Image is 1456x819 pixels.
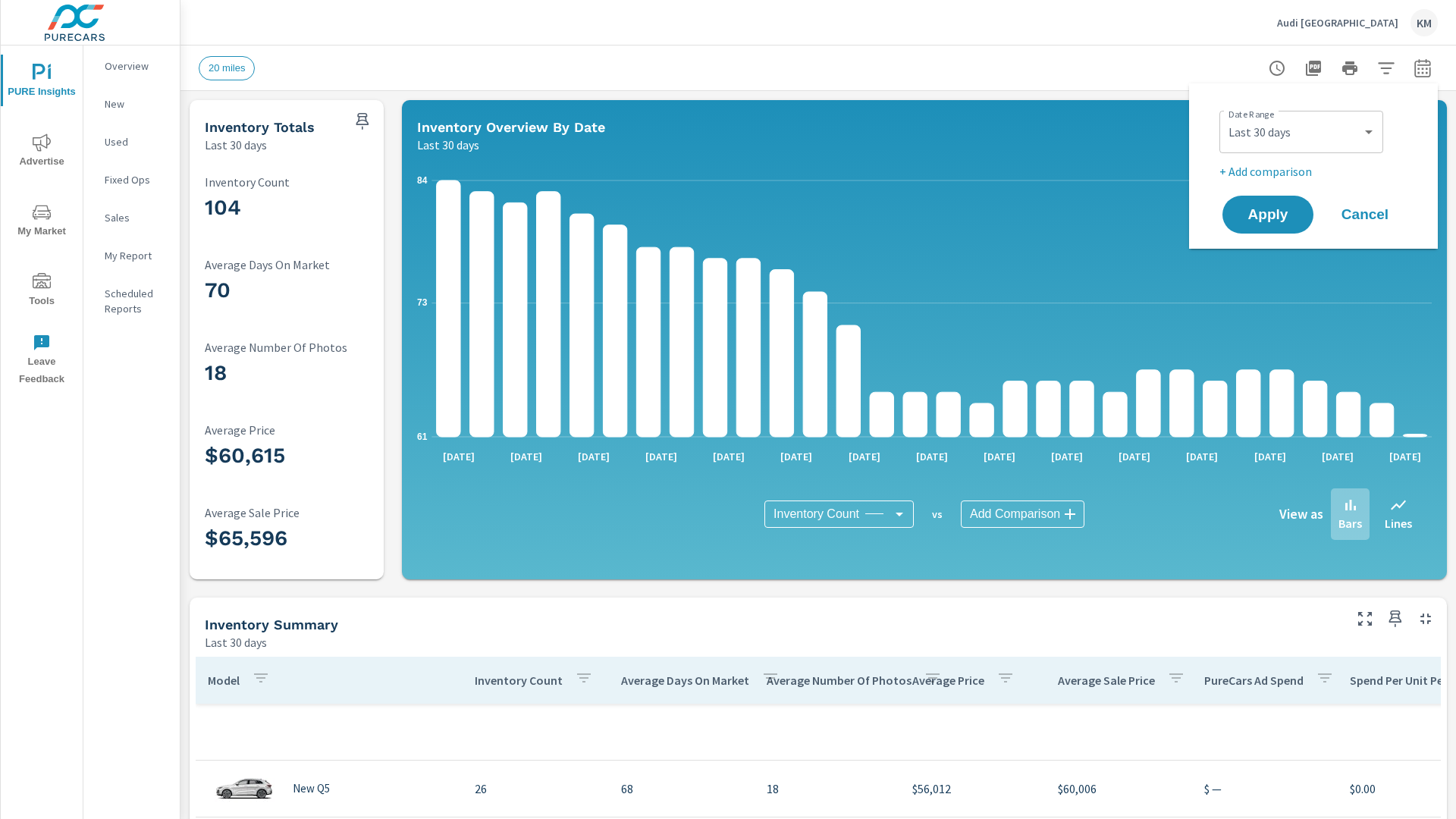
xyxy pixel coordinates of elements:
[1319,196,1410,234] button: Cancel
[205,278,405,303] h3: 70
[205,175,405,189] p: Inventory Count
[417,119,605,135] h5: Inventory Overview By Date
[205,633,267,651] p: Last 30 days
[912,673,984,688] p: Average Price
[205,340,405,354] p: Average Number Of Photos
[1385,514,1412,532] p: Lines
[1277,16,1398,30] p: Audi [GEOGRAPHIC_DATA]
[205,119,315,135] h5: Inventory Totals
[105,248,168,263] p: My Report
[838,449,891,464] p: [DATE]
[1298,53,1329,83] button: "Export Report to PDF"
[961,500,1084,528] div: Add Comparison
[767,673,912,688] p: Average Number Of Photos
[973,449,1026,464] p: [DATE]
[205,506,405,519] p: Average Sale Price
[773,507,859,522] span: Inventory Count
[475,780,596,798] p: 26
[83,168,180,191] div: Fixed Ops
[214,766,275,811] img: glamour
[1383,607,1407,631] span: Save this to your personalized report
[5,64,78,101] span: PURE Insights
[105,286,168,316] p: Scheduled Reports
[1219,162,1414,180] p: + Add comparison
[5,273,78,310] span: Tools
[105,172,168,187] p: Fixed Ops
[635,449,688,464] p: [DATE]
[1222,196,1313,234] button: Apply
[1244,449,1297,464] p: [DATE]
[83,93,180,115] div: New
[1058,673,1155,688] p: Average Sale Price
[83,282,180,320] div: Scheduled Reports
[1238,208,1298,221] span: Apply
[105,58,168,74] p: Overview
[205,195,405,221] h3: 104
[767,780,888,798] p: 18
[621,780,742,798] p: 68
[205,526,405,551] h3: $65,596
[702,449,755,464] p: [DATE]
[1311,449,1364,464] p: [DATE]
[205,617,338,632] h5: Inventory Summary
[105,210,168,225] p: Sales
[475,673,563,688] p: Inventory Count
[621,673,749,688] p: Average Days On Market
[205,136,267,154] p: Last 30 days
[417,431,428,442] text: 61
[905,449,959,464] p: [DATE]
[1,45,83,394] div: nav menu
[208,673,240,688] p: Model
[1379,449,1432,464] p: [DATE]
[1040,449,1094,464] p: [DATE]
[5,334,78,388] span: Leave Feedback
[567,449,620,464] p: [DATE]
[1410,9,1438,36] div: KM
[417,175,428,186] text: 84
[417,136,479,154] p: Last 30 days
[83,55,180,77] div: Overview
[1414,607,1438,631] button: Minimize Widget
[350,109,375,133] span: Save this to your personalized report
[199,62,254,74] span: 20 miles
[1335,208,1395,221] span: Cancel
[914,507,961,521] p: vs
[417,297,428,308] text: 73
[1338,514,1362,532] p: Bars
[970,507,1060,522] span: Add Comparison
[1353,607,1377,631] button: Make Fullscreen
[912,780,1034,798] p: $56,012
[5,203,78,240] span: My Market
[5,133,78,171] span: Advertise
[1371,53,1401,83] button: Apply Filters
[1204,780,1326,798] p: $ —
[1108,449,1161,464] p: [DATE]
[205,360,405,386] h3: 18
[1335,53,1365,83] button: Print Report
[205,258,405,271] p: Average Days On Market
[205,443,405,469] h3: $60,615
[1279,507,1323,522] h6: View as
[1175,449,1228,464] p: [DATE]
[205,423,405,437] p: Average Price
[1204,673,1304,688] p: PureCars Ad Spend
[105,96,168,111] p: New
[293,782,330,795] p: New Q5
[432,449,485,464] p: [DATE]
[764,500,914,528] div: Inventory Count
[1058,780,1179,798] p: $60,006
[83,130,180,153] div: Used
[500,449,553,464] p: [DATE]
[83,206,180,229] div: Sales
[770,449,823,464] p: [DATE]
[83,244,180,267] div: My Report
[105,134,168,149] p: Used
